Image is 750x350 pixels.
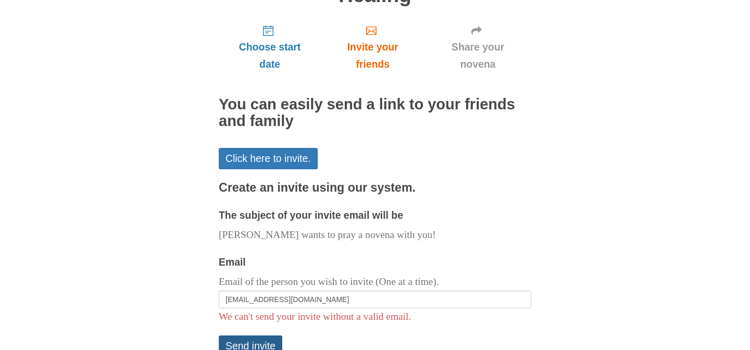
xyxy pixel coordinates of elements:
[435,39,521,73] span: Share your novena
[219,227,531,244] p: [PERSON_NAME] wants to pray a novena with you!
[219,291,531,308] input: Email
[321,17,424,79] a: Invite your friends
[219,311,411,322] span: We can't send your invite without a valid email.
[219,207,403,224] label: The subject of your invite email will be
[424,17,531,79] a: Share your novena
[219,148,318,169] a: Click here to invite.
[219,273,531,291] p: Email of the person you wish to invite (One at a time).
[229,39,310,73] span: Choose start date
[219,181,531,195] h3: Create an invite using our system.
[331,39,414,73] span: Invite your friends
[219,17,321,79] a: Choose start date
[219,254,246,271] label: Email
[219,96,531,130] h2: You can easily send a link to your friends and family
